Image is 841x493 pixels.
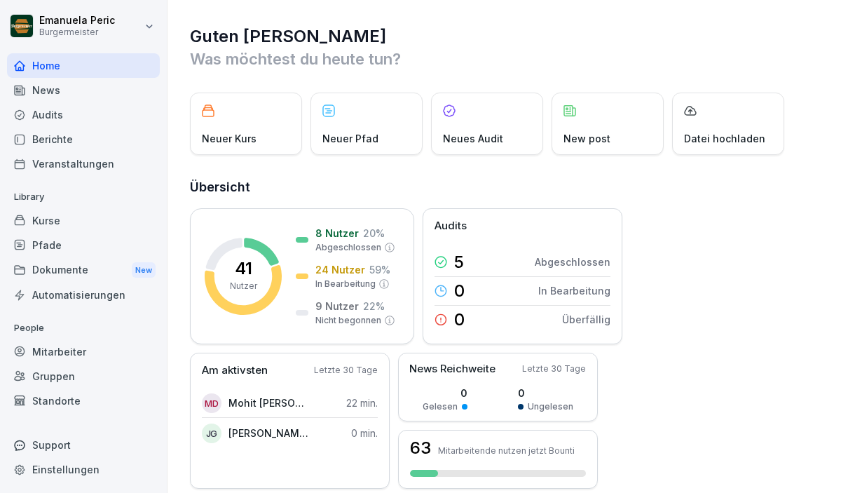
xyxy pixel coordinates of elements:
[454,311,465,328] p: 0
[7,257,160,283] div: Dokumente
[438,445,575,456] p: Mitarbeitende nutzen jetzt Bounti
[202,131,257,146] p: Neuer Kurs
[684,131,765,146] p: Datei hochladen
[423,386,467,400] p: 0
[7,364,160,389] a: Gruppen
[202,363,268,379] p: Am aktivsten
[315,241,381,254] p: Abgeschlossen
[538,283,610,298] p: In Bearbeitung
[7,283,160,307] a: Automatisierungen
[7,208,160,233] a: Kurse
[7,257,160,283] a: DokumenteNew
[435,218,467,234] p: Audits
[228,426,309,440] p: [PERSON_NAME] [PERSON_NAME]
[7,339,160,364] a: Mitarbeiter
[7,53,160,78] a: Home
[351,426,378,440] p: 0 min.
[528,400,573,413] p: Ungelesen
[39,15,115,27] p: Emanuela Peric
[7,389,160,413] a: Standorte
[369,262,390,277] p: 59 %
[132,262,156,278] div: New
[202,393,221,413] div: MD
[454,254,464,271] p: 5
[322,131,378,146] p: Neuer Pfad
[315,299,359,313] p: 9 Nutzer
[535,255,610,269] p: Abgeschlossen
[454,283,465,299] p: 0
[7,78,160,102] a: News
[443,131,503,146] p: Neues Audit
[235,260,252,277] p: 41
[230,280,257,292] p: Nutzer
[409,361,495,377] p: News Reichweite
[346,396,378,410] p: 22 min.
[410,440,431,457] h3: 63
[315,314,381,327] p: Nicht begonnen
[315,262,365,277] p: 24 Nutzer
[39,27,115,37] p: Burgermeister
[7,317,160,339] p: People
[315,226,359,241] p: 8 Nutzer
[363,226,385,241] p: 20 %
[562,312,610,327] p: Überfällig
[7,186,160,208] p: Library
[7,457,160,482] a: Einstellungen
[202,424,221,443] div: JG
[190,25,820,48] h1: Guten [PERSON_NAME]
[7,433,160,457] div: Support
[7,233,160,257] a: Pfade
[228,396,309,410] p: Mohit [PERSON_NAME]
[190,48,820,70] p: Was möchtest du heute tun?
[314,364,378,377] p: Letzte 30 Tage
[363,299,385,313] p: 22 %
[7,102,160,127] a: Audits
[7,151,160,176] a: Veranstaltungen
[522,363,586,375] p: Letzte 30 Tage
[190,177,820,197] h2: Übersicht
[518,386,573,400] p: 0
[7,127,160,151] a: Berichte
[315,278,376,290] p: In Bearbeitung
[563,133,610,144] font: New post
[423,400,458,413] p: Gelesen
